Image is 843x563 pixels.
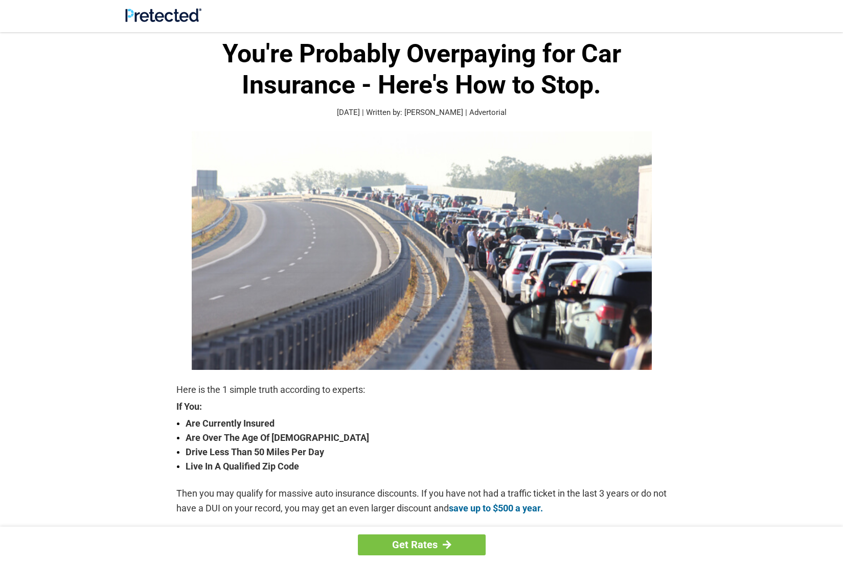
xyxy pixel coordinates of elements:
[186,416,667,431] strong: Are Currently Insured
[186,445,667,459] strong: Drive Less Than 50 Miles Per Day
[186,431,667,445] strong: Are Over The Age Of [DEMOGRAPHIC_DATA]
[176,38,667,101] h1: You're Probably Overpaying for Car Insurance - Here's How to Stop.
[176,402,667,411] strong: If You:
[186,459,667,474] strong: Live In A Qualified Zip Code
[176,383,667,397] p: Here is the 1 simple truth according to experts:
[176,486,667,515] p: Then you may qualify for massive auto insurance discounts. If you have not had a traffic ticket i...
[176,107,667,119] p: [DATE] | Written by: [PERSON_NAME] | Advertorial
[125,14,201,24] a: Site Logo
[125,8,201,22] img: Site Logo
[449,503,543,513] a: save up to $500 a year.
[358,534,486,555] a: Get Rates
